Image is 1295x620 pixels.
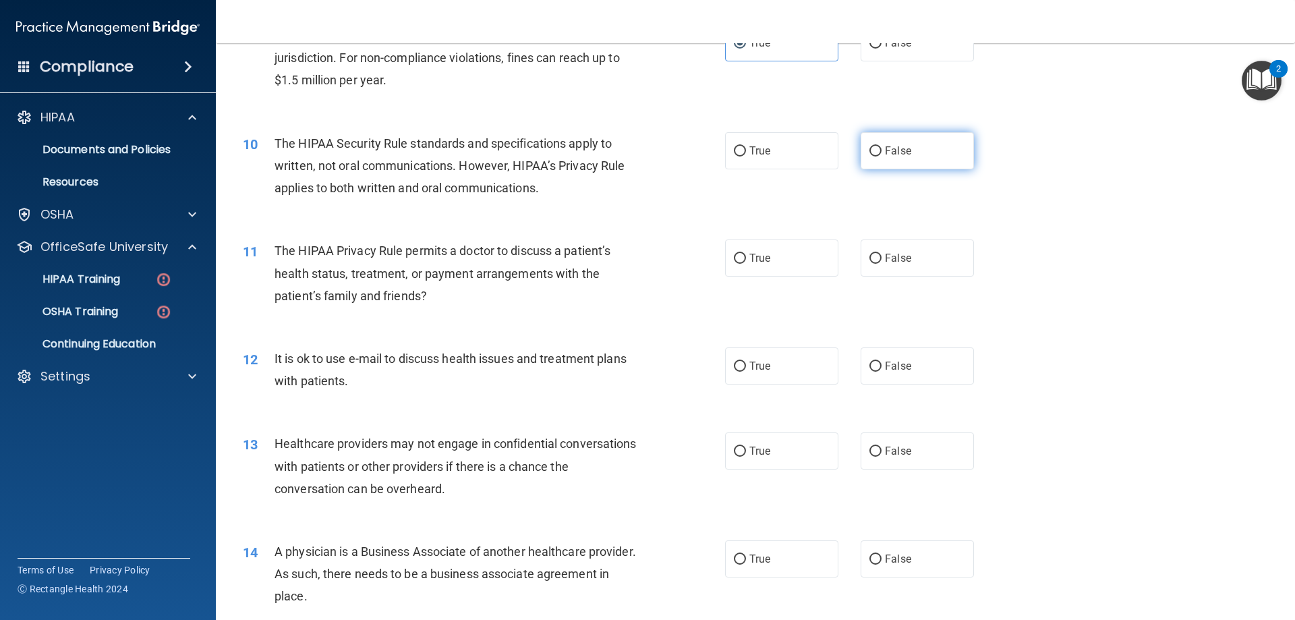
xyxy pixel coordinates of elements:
input: False [869,254,882,264]
span: 14 [243,544,258,561]
img: danger-circle.6113f641.png [155,271,172,288]
span: True [749,144,770,157]
span: 13 [243,436,258,453]
span: The HIPAA Privacy Rule permits a doctor to discuss a patient’s health status, treatment, or payme... [275,244,610,302]
input: True [734,555,746,565]
a: Terms of Use [18,563,74,577]
span: False [885,144,911,157]
span: False [885,553,911,565]
span: Healthcare providers may not engage in confidential conversations with patients or other provider... [275,436,637,495]
img: danger-circle.6113f641.png [155,304,172,320]
input: False [869,362,882,372]
input: True [734,38,746,49]
input: False [869,146,882,157]
img: PMB logo [16,14,200,41]
p: HIPAA Training [9,273,120,286]
span: False [885,360,911,372]
span: It is ok to use e-mail to discuss health issues and treatment plans with patients. [275,351,627,388]
div: 2 [1276,69,1281,86]
span: True [749,445,770,457]
button: Open Resource Center, 2 new notifications [1242,61,1282,101]
span: True [749,252,770,264]
p: Documents and Policies [9,143,193,157]
input: True [734,146,746,157]
input: True [734,254,746,264]
span: True [749,553,770,565]
input: False [869,447,882,457]
p: OSHA Training [9,305,118,318]
input: False [869,38,882,49]
a: OfficeSafe University [16,239,196,255]
span: The HIPAA Security Rule standards and specifications apply to written, not oral communications. H... [275,136,625,195]
p: Settings [40,368,90,385]
p: Continuing Education [9,337,193,351]
span: HIPAA’s Privacy and Security Rules are governed under each states jurisdiction. For non-complianc... [275,28,638,87]
a: OSHA [16,206,196,223]
iframe: Drift Widget Chat Controller [1062,524,1279,578]
a: Settings [16,368,196,385]
input: False [869,555,882,565]
p: OfficeSafe University [40,239,168,255]
span: False [885,445,911,457]
span: 11 [243,244,258,260]
span: 12 [243,351,258,368]
span: A physician is a Business Associate of another healthcare provider. As such, there needs to be a ... [275,544,636,603]
span: True [749,360,770,372]
span: 09 [243,28,258,45]
span: False [885,36,911,49]
a: HIPAA [16,109,196,125]
span: Ⓒ Rectangle Health 2024 [18,582,128,596]
span: True [749,36,770,49]
input: True [734,362,746,372]
h4: Compliance [40,57,134,76]
a: Privacy Policy [90,563,150,577]
p: HIPAA [40,109,75,125]
p: Resources [9,175,193,189]
span: False [885,252,911,264]
span: 10 [243,136,258,152]
input: True [734,447,746,457]
p: OSHA [40,206,74,223]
